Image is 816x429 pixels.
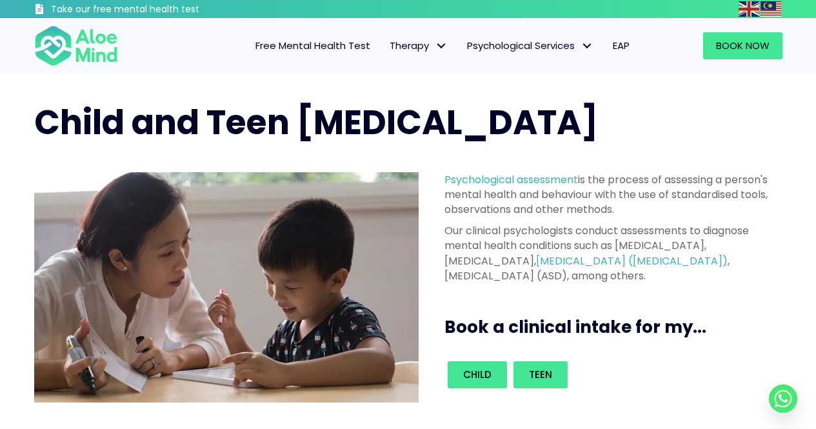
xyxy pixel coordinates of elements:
[255,39,370,52] span: Free Mental Health Test
[761,1,782,16] a: Malay
[739,1,759,17] img: en
[444,172,775,217] p: is the process of assessing a person's mental health and behaviour with the use of standardised t...
[34,3,268,18] a: Take our free mental health test
[761,1,781,17] img: ms
[444,358,775,392] div: Book an intake for my...
[34,99,598,146] span: Child and Teen [MEDICAL_DATA]
[246,32,380,59] a: Free Mental Health Test
[463,368,492,381] span: Child
[769,384,797,413] a: Whatsapp
[444,172,578,187] a: Psychological assessment
[513,361,568,388] a: Teen
[444,315,788,339] h3: Book a clinical intake for my...
[448,361,507,388] a: Child
[578,37,597,55] span: Psychological Services: submenu
[34,172,419,403] img: child assessment
[536,254,728,268] a: [MEDICAL_DATA] ([MEDICAL_DATA])
[444,223,775,283] p: Our clinical psychologists conduct assessments to diagnose mental health conditions such as [MEDI...
[703,32,782,59] a: Book Now
[390,39,448,52] span: Therapy
[529,368,552,381] span: Teen
[467,39,593,52] span: Psychological Services
[34,25,118,67] img: Aloe mind Logo
[135,32,639,59] nav: Menu
[613,39,630,52] span: EAP
[739,1,761,16] a: English
[457,32,603,59] a: Psychological ServicesPsychological Services: submenu
[380,32,457,59] a: TherapyTherapy: submenu
[432,37,451,55] span: Therapy: submenu
[51,3,268,16] h3: Take our free mental health test
[603,32,639,59] a: EAP
[716,39,770,52] span: Book Now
